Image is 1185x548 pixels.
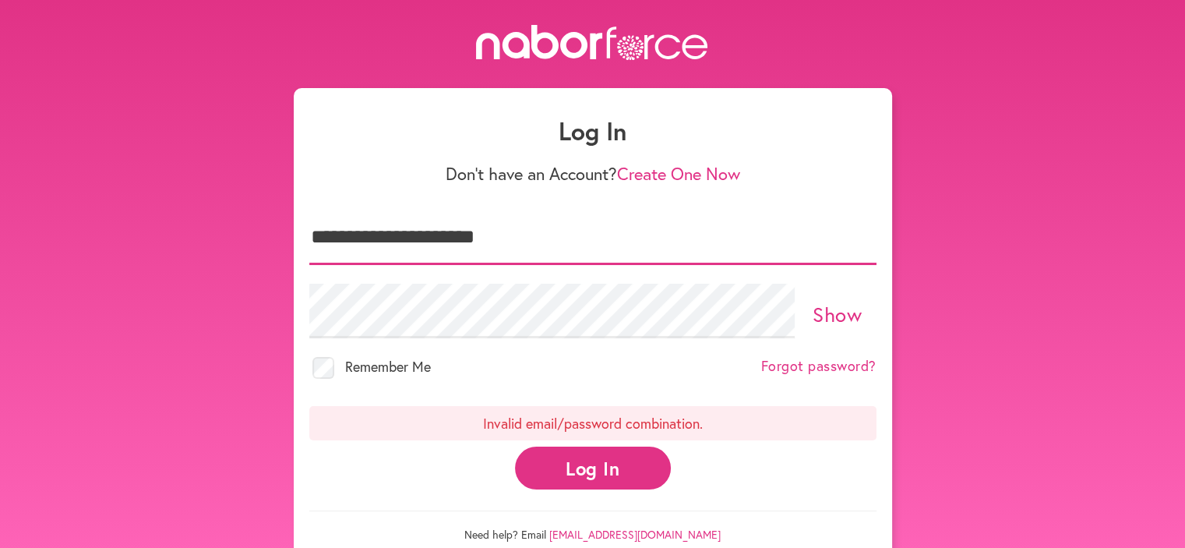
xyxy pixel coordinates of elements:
[761,358,876,375] a: Forgot password?
[549,527,721,542] a: [EMAIL_ADDRESS][DOMAIN_NAME]
[617,162,740,185] a: Create One Now
[309,511,876,542] p: Need help? Email
[515,447,671,490] button: Log In
[309,116,876,146] h1: Log In
[345,357,431,376] span: Remember Me
[309,406,876,440] p: Invalid email/password combination.
[309,164,876,184] p: Don't have an Account?
[813,301,862,327] a: Show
